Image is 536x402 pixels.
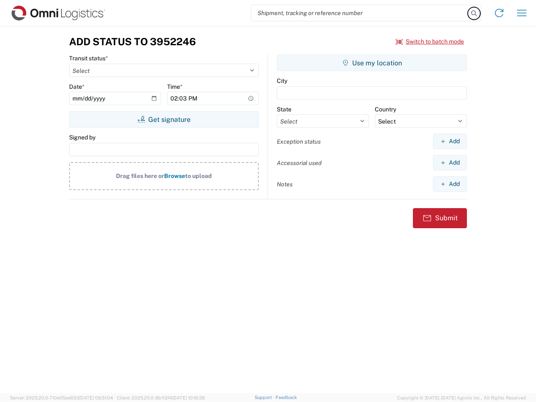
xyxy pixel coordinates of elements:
[277,159,322,167] label: Accessorial used
[10,395,113,400] span: Server: 2025.20.0-710e05ee653
[277,77,287,85] label: City
[277,138,321,145] label: Exception status
[276,395,297,400] a: Feedback
[185,173,212,179] span: to upload
[413,208,467,228] button: Submit
[69,36,196,48] h3: Add Status to 3952246
[69,111,259,128] button: Get signature
[255,395,276,400] a: Support
[69,83,85,90] label: Date
[277,54,467,71] button: Use my location
[277,106,291,113] label: State
[396,35,464,49] button: Switch to batch mode
[251,5,468,21] input: Shipment, tracking or reference number
[433,155,467,170] button: Add
[164,173,185,179] span: Browse
[167,83,183,90] label: Time
[69,134,95,141] label: Signed by
[69,54,108,62] label: Transit status
[375,106,396,113] label: Country
[116,173,164,179] span: Drag files here or
[117,395,205,400] span: Client: 2025.20.0-8b113f4
[433,134,467,149] button: Add
[172,395,205,400] span: [DATE] 10:16:38
[277,180,293,188] label: Notes
[79,395,113,400] span: [DATE] 09:51:04
[433,176,467,192] button: Add
[397,394,526,402] span: Copyright © [DATE]-[DATE] Agistix Inc., All Rights Reserved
